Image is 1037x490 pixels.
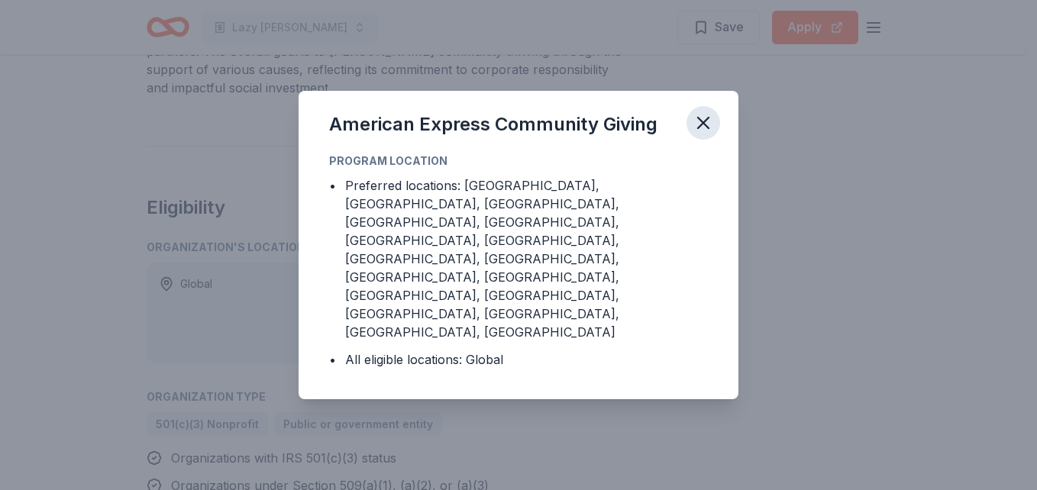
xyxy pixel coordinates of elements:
div: Program Location [329,152,708,170]
div: • [329,350,336,369]
div: All eligible locations: Global [345,350,503,369]
div: American Express Community Giving [329,112,657,137]
div: • [329,176,336,195]
div: Preferred locations: [GEOGRAPHIC_DATA], [GEOGRAPHIC_DATA], [GEOGRAPHIC_DATA], [GEOGRAPHIC_DATA], ... [345,176,708,341]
